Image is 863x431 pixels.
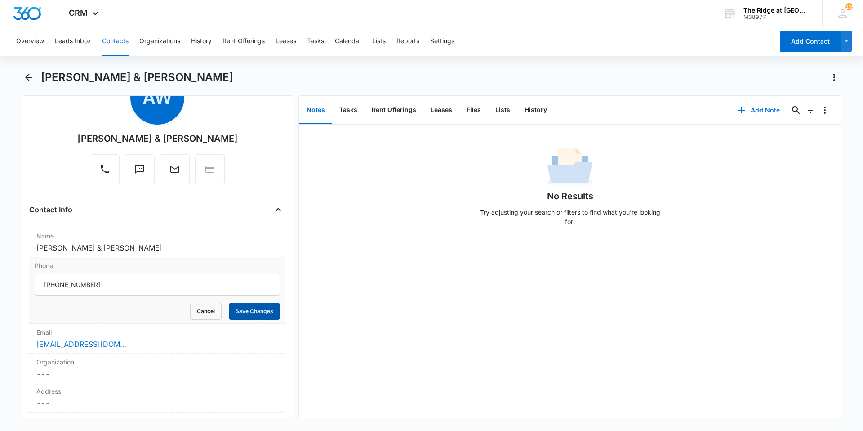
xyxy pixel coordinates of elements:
button: Close [271,202,285,217]
input: Phone [35,274,280,296]
button: Notes [299,96,332,124]
div: account name [743,7,809,14]
p: Try adjusting your search or filters to find what you’re looking for. [476,207,664,226]
label: Name [36,231,278,241]
h1: [PERSON_NAME] & [PERSON_NAME] [41,71,233,84]
button: Files [459,96,488,124]
button: History [191,27,212,56]
button: Organizations [139,27,180,56]
button: Actions [827,70,841,85]
button: Cancel [190,303,222,320]
span: 135 [845,3,853,10]
div: Organization--- [29,354,285,383]
div: notifications count [845,3,853,10]
button: Lists [372,27,386,56]
button: Filters [803,103,818,117]
div: Address--- [29,383,285,413]
div: account id [743,14,809,20]
label: Organization [36,357,278,367]
label: Email [36,328,278,337]
button: Rent Offerings [222,27,265,56]
button: Tasks [307,27,324,56]
button: Lists [488,96,517,124]
span: CRM [69,8,88,18]
span: AW [130,71,184,125]
dd: [PERSON_NAME] & [PERSON_NAME] [36,242,278,253]
button: Reports [396,27,419,56]
button: Rent Offerings [365,96,423,124]
button: Leases [276,27,296,56]
button: Add Note [729,99,789,121]
button: Add Contact [780,31,841,52]
img: No Data [547,144,592,189]
button: Back [22,70,36,85]
button: Overflow Menu [818,103,832,117]
label: Address [36,386,278,396]
button: Leads Inbox [55,27,91,56]
button: Email [160,154,190,184]
button: Leases [423,96,459,124]
button: Search... [789,103,803,117]
a: Call [90,168,120,176]
button: Settings [430,27,454,56]
button: Calendar [335,27,361,56]
h4: Contact Info [29,204,72,215]
button: Save Changes [229,303,280,320]
button: Overview [16,27,44,56]
div: Email[EMAIL_ADDRESS][DOMAIN_NAME] [29,324,285,354]
button: Contacts [102,27,129,56]
a: Email [160,168,190,176]
div: [PERSON_NAME] & [PERSON_NAME] [77,132,238,145]
button: Call [90,154,120,184]
a: Text [125,168,155,176]
button: Text [125,154,155,184]
label: Phone [35,261,280,270]
button: Tasks [332,96,365,124]
button: History [517,96,554,124]
a: [EMAIL_ADDRESS][DOMAIN_NAME] [36,339,126,350]
h1: No Results [547,189,593,203]
dd: --- [36,398,278,409]
dd: --- [36,368,278,379]
div: Name[PERSON_NAME] & [PERSON_NAME] [29,228,285,257]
